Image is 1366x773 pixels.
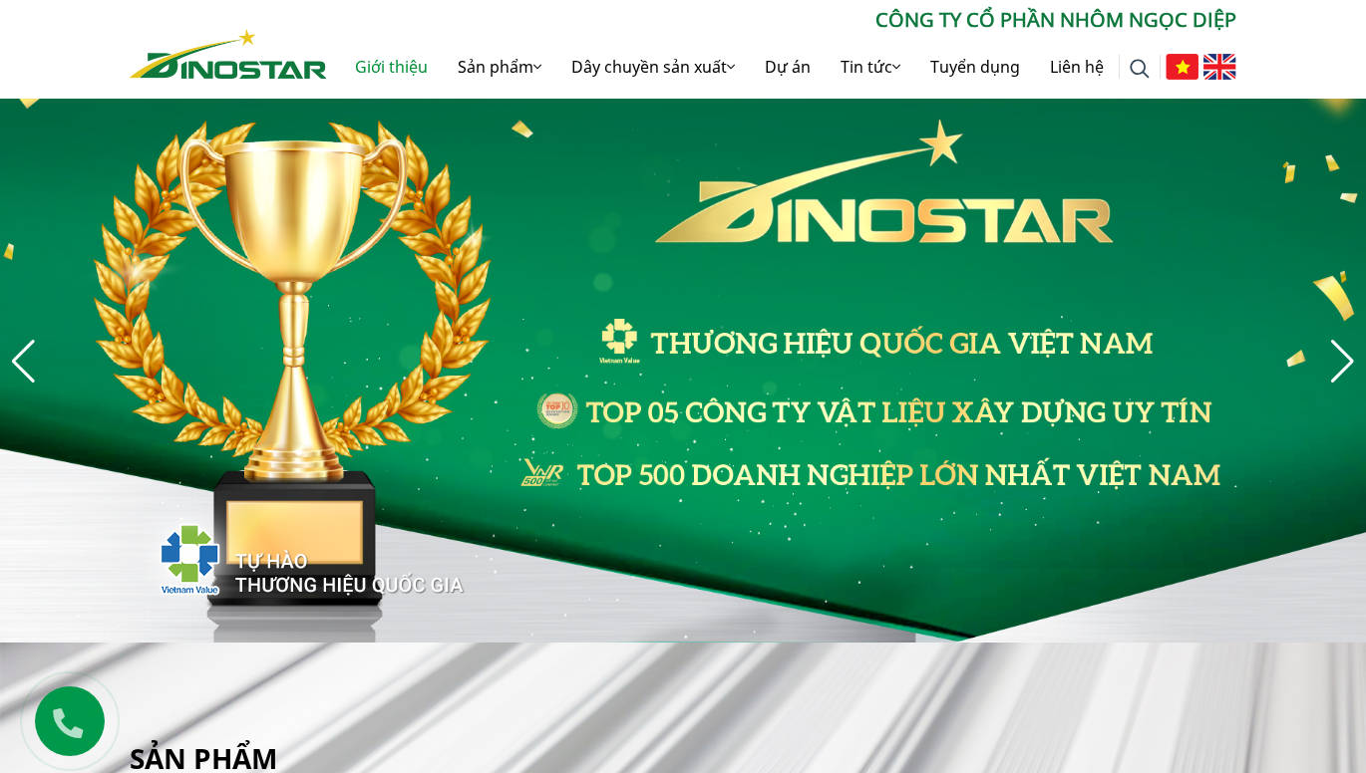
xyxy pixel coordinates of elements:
[556,35,750,99] a: Dây chuyền sản xuất
[130,29,327,79] img: Nhôm Dinostar
[1203,54,1236,80] img: English
[1035,35,1119,99] a: Liên hệ
[443,35,556,99] a: Sản phẩm
[100,487,467,623] img: thqg
[10,340,37,384] div: Previous slide
[340,35,443,99] a: Giới thiệu
[1329,340,1356,384] div: Next slide
[750,35,826,99] a: Dự án
[915,35,1035,99] a: Tuyển dụng
[826,35,915,99] a: Tin tức
[327,5,1236,35] p: CÔNG TY CỔ PHẦN NHÔM NGỌC DIỆP
[130,25,327,78] a: Nhôm Dinostar
[1130,59,1150,79] img: search
[1166,54,1198,80] img: Tiếng Việt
